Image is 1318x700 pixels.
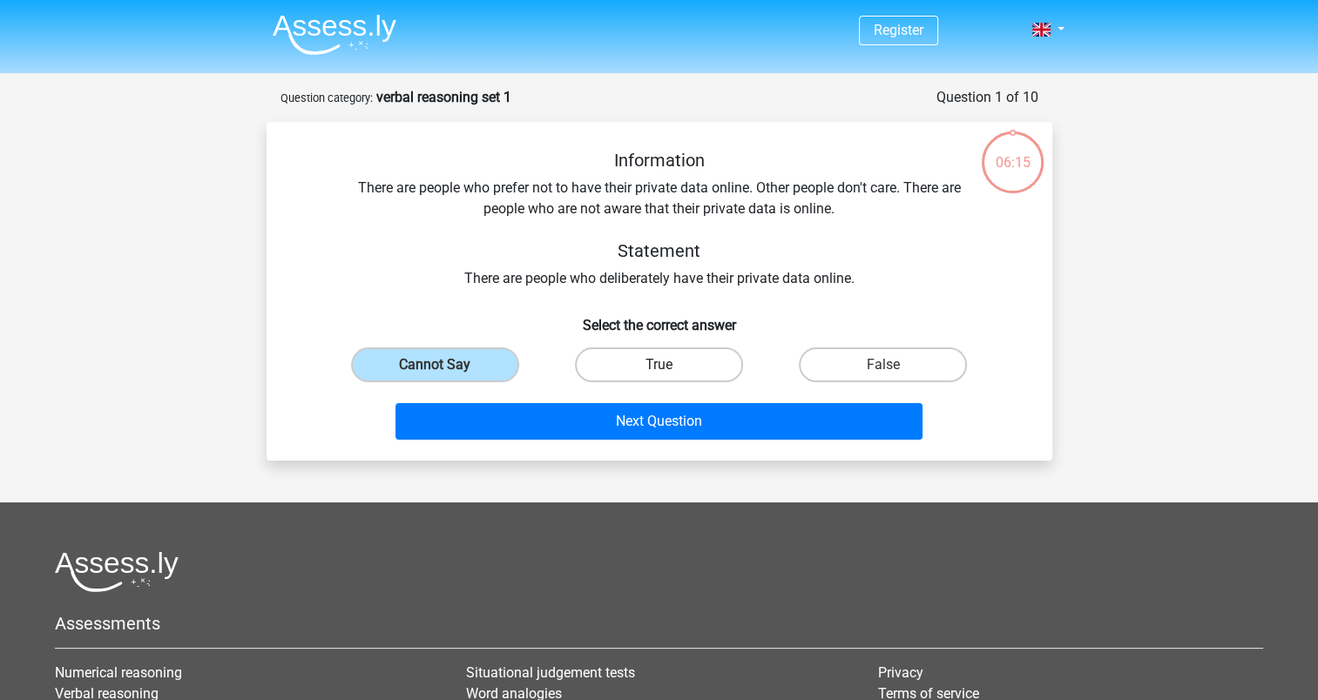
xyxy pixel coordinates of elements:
button: Next Question [395,403,923,440]
div: There are people who prefer not to have their private data online. Other people don't care. There... [294,150,1024,289]
img: Assessly logo [55,551,179,592]
a: Situational judgement tests [466,664,635,681]
label: False [799,347,967,382]
a: Numerical reasoning [55,664,182,681]
strong: verbal reasoning set 1 [376,89,511,105]
div: 06:15 [980,130,1045,173]
label: Cannot Say [351,347,519,382]
a: Privacy [878,664,923,681]
h6: Select the correct answer [294,303,1024,333]
h5: Assessments [55,613,1263,634]
div: Question 1 of 10 [936,87,1038,108]
a: Register [874,22,923,38]
h5: Statement [350,240,969,261]
img: Assessly [273,14,396,55]
small: Question category: [280,91,373,104]
h5: Information [350,150,969,171]
label: True [575,347,743,382]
